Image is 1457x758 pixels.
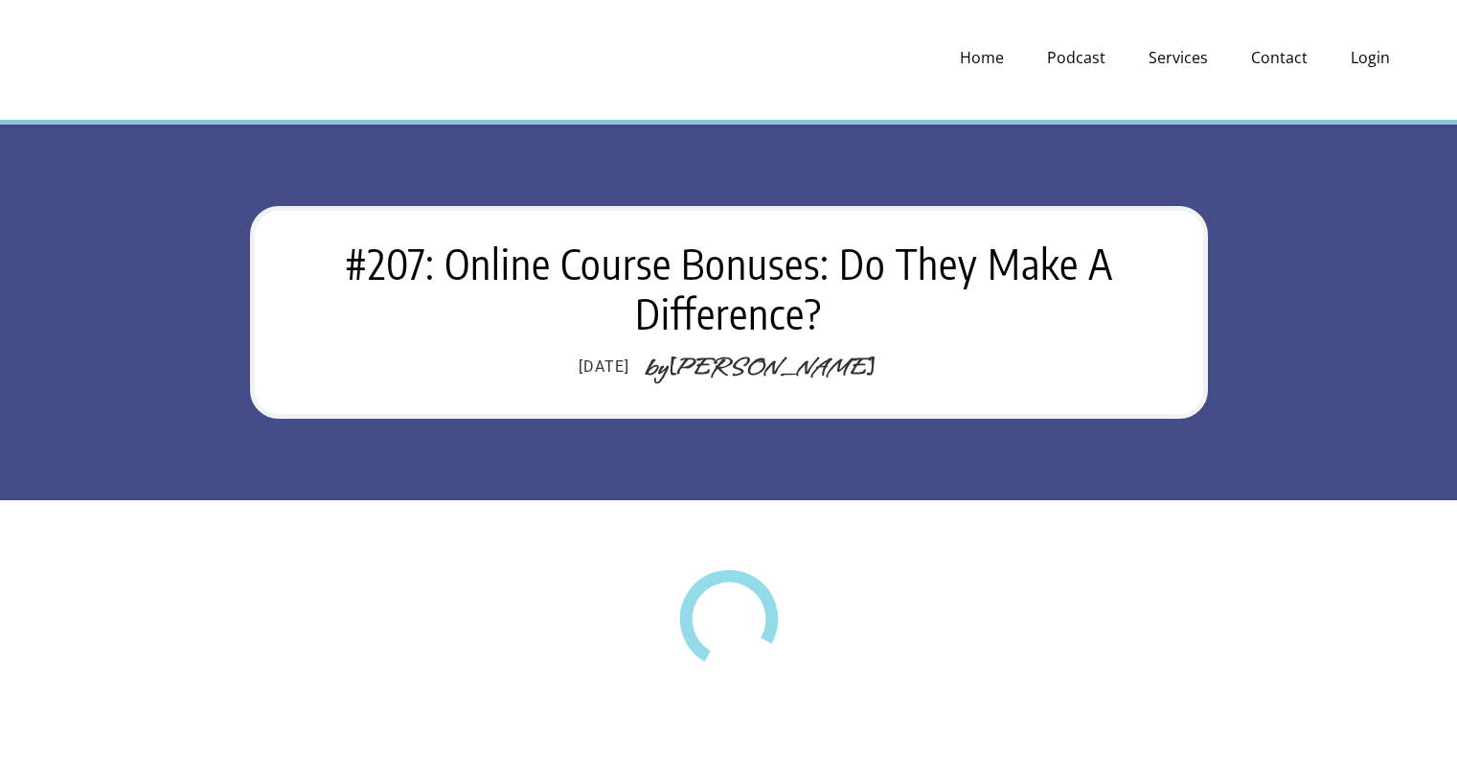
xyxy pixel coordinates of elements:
[312,240,1146,339] h1: #207: Online Course Bonuses: Do they make a difference?
[1129,40,1227,75] a: Services
[579,357,629,376] time: [DATE]
[1232,40,1327,75] a: Contact
[48,26,431,93] img: Digital Course Creator Guide Logo – Click to Return to Home Page
[572,40,1409,90] nav: Menu
[639,349,876,385] span: [PERSON_NAME]
[941,40,1023,75] a: Home
[1332,40,1409,75] a: Login
[646,351,669,383] span: by
[1028,40,1125,75] a: Podcast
